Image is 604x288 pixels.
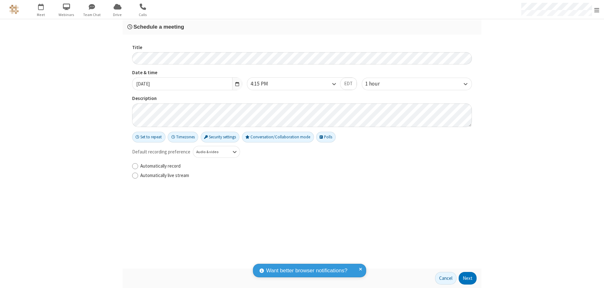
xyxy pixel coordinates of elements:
[131,12,155,18] span: Calls
[132,69,242,76] label: Date & time
[55,12,78,18] span: Webinars
[266,267,347,275] span: Want better browser notifications?
[80,12,104,18] span: Team Chat
[133,24,184,30] span: Schedule a meeting
[132,95,472,102] label: Description
[132,132,165,142] button: Set to repeat
[132,44,472,51] label: Title
[340,78,357,90] button: EDT
[106,12,129,18] span: Drive
[168,132,198,142] button: Timezones
[316,132,336,142] button: Polls
[9,5,19,14] img: QA Selenium DO NOT DELETE OR CHANGE
[196,149,226,155] div: Audio & video
[140,163,472,170] label: Automatically record
[459,272,477,285] button: Next
[588,272,599,284] iframe: Chat
[250,80,279,88] div: 4:15 PM
[365,80,390,88] div: 1 hour
[140,172,472,179] label: Automatically live stream
[242,132,314,142] button: Conversation/Collaboration mode
[29,12,53,18] span: Meet
[435,272,456,285] button: Cancel
[201,132,240,142] button: Security settings
[132,148,190,156] span: Default recording preference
